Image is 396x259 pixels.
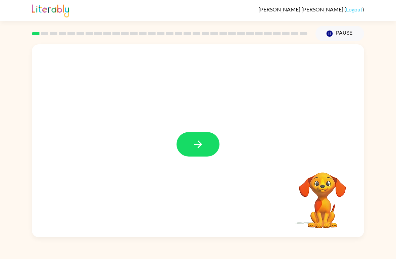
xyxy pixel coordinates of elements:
img: Literably [32,3,69,17]
div: ( ) [258,6,364,12]
span: [PERSON_NAME] [PERSON_NAME] [258,6,344,12]
video: Your browser must support playing .mp4 files to use Literably. Please try using another browser. [289,162,356,229]
button: Pause [315,26,364,41]
a: Logout [346,6,362,12]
